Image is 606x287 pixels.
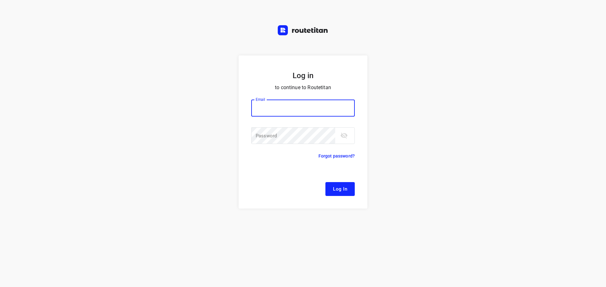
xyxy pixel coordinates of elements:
p: to continue to Routetitan [251,83,355,92]
img: Routetitan [278,25,328,35]
p: Forgot password? [318,152,355,160]
span: Log In [333,185,347,193]
button: Log In [325,182,355,196]
h5: Log in [251,71,355,81]
button: toggle password visibility [338,129,350,142]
